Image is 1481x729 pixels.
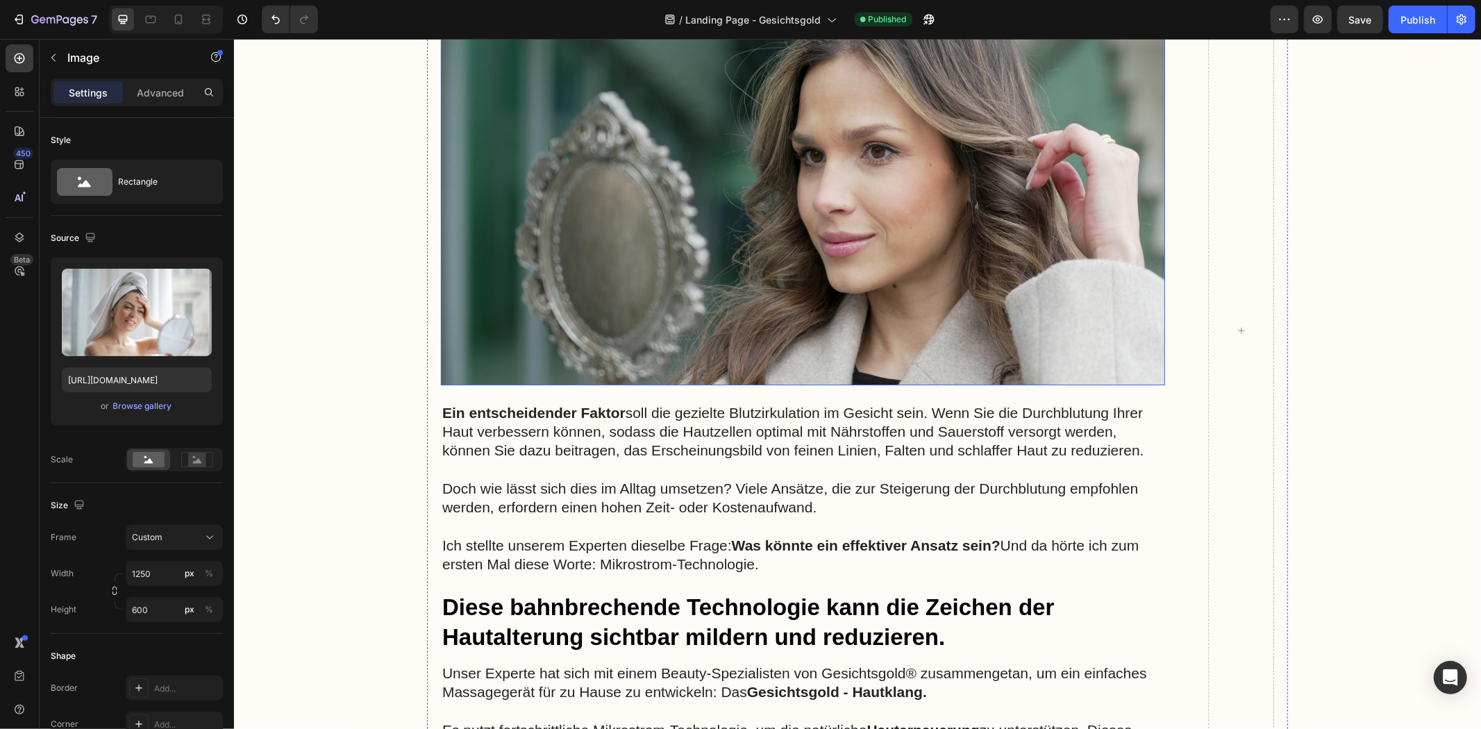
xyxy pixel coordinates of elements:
label: Frame [51,531,76,544]
div: Undo/Redo [262,6,318,33]
div: Open Intercom Messenger [1434,661,1467,694]
iframe: Design area [234,39,1481,729]
strong: Ein entscheidender Faktor [208,366,392,382]
input: px% [126,561,223,586]
input: https://example.com/image.jpg [62,367,212,392]
div: Style [51,134,71,146]
p: Image [67,49,185,66]
div: Size [51,496,87,515]
div: Border [51,682,78,694]
p: Doch wie lässt sich dies im Alltag umsetzen? Viele Ansätze, die zur Steigerung der Durchblutung e... [208,440,930,478]
strong: Hauterneuerung [633,683,746,699]
div: px [185,567,194,580]
span: Save [1349,14,1372,26]
label: Width [51,567,74,580]
div: % [205,567,213,580]
p: Advanced [137,85,184,100]
label: Height [51,603,76,616]
p: Ich stellte unserem Experten dieselbe Frage: Und da hörte ich zum ersten Mal diese Worte: Mikrost... [208,497,930,535]
img: preview-image [62,269,212,356]
strong: Was könnte ein effektiver Ansatz sein? [498,498,767,514]
div: Publish [1400,12,1435,27]
span: / [680,12,683,27]
div: 450 [13,148,33,159]
button: Publish [1389,6,1447,33]
div: Beta [10,254,33,265]
span: or [101,398,110,414]
button: px [201,565,217,582]
button: 7 [6,6,103,33]
span: Landing Page - Gesichtsgold [686,12,821,27]
input: px% [126,597,223,622]
div: Source [51,229,99,248]
button: % [181,565,198,582]
span: Custom [132,531,162,544]
p: soll die gezielte Blutzirkulation im Gesicht sein. Wenn Sie die Durchblutung Ihrer Haut verbesser... [208,364,930,421]
p: 7 [91,11,97,28]
h2: Diese bahnbrechende Technologie kann die Zeichen der Hautalterung sichtbar mildern und reduzieren. [207,553,931,615]
div: Rectangle [118,166,203,198]
p: Unser Experte hat sich mit einem Beauty-Spezialisten von Gesichtsgold® zusammengetan, um ein einf... [208,625,930,663]
button: Browse gallery [112,399,173,413]
span: Published [869,13,907,26]
div: Scale [51,453,73,466]
p: Settings [69,85,108,100]
div: Shape [51,650,76,662]
button: px [201,601,217,618]
div: px [185,603,194,616]
div: Add... [154,682,219,695]
div: Browse gallery [113,400,172,412]
button: % [181,601,198,618]
strong: Gesichtsgold - Hautklang. [513,645,693,661]
div: % [205,603,213,616]
button: Custom [126,525,223,550]
button: Save [1337,6,1383,33]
